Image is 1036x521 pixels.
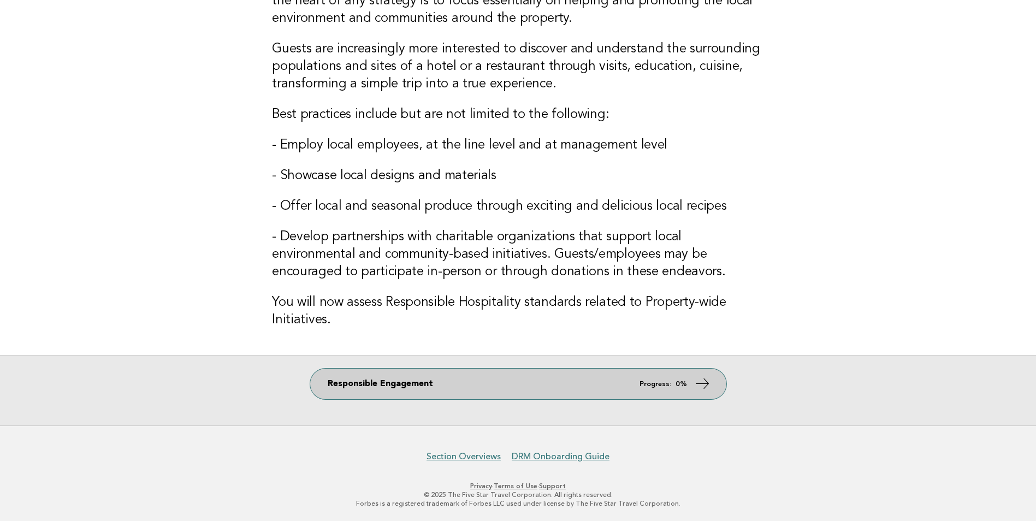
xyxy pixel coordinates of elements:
[512,451,609,462] a: DRM Onboarding Guide
[184,499,853,508] p: Forbes is a registered trademark of Forbes LLC used under license by The Five Star Travel Corpora...
[310,369,726,399] a: Responsible Engagement Progress: 0%
[539,482,566,490] a: Support
[640,381,671,388] em: Progress:
[184,482,853,490] p: · ·
[272,167,764,185] h3: - Showcase local designs and materials
[184,490,853,499] p: © 2025 The Five Star Travel Corporation. All rights reserved.
[272,198,764,215] h3: - Offer local and seasonal produce through exciting and delicious local recipes
[272,228,764,281] h3: - Develop partnerships with charitable organizations that support local environmental and communi...
[272,294,764,329] h3: You will now assess Responsible Hospitality standards related to Property-wide Initiatives.
[427,451,501,462] a: Section Overviews
[272,40,764,93] h3: Guests are increasingly more interested to discover and understand the surrounding populations an...
[470,482,492,490] a: Privacy
[272,106,764,123] h3: Best practices include but are not limited to the following:
[676,381,687,388] strong: 0%
[272,137,764,154] h3: - Employ local employees, at the line level and at management level
[494,482,537,490] a: Terms of Use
